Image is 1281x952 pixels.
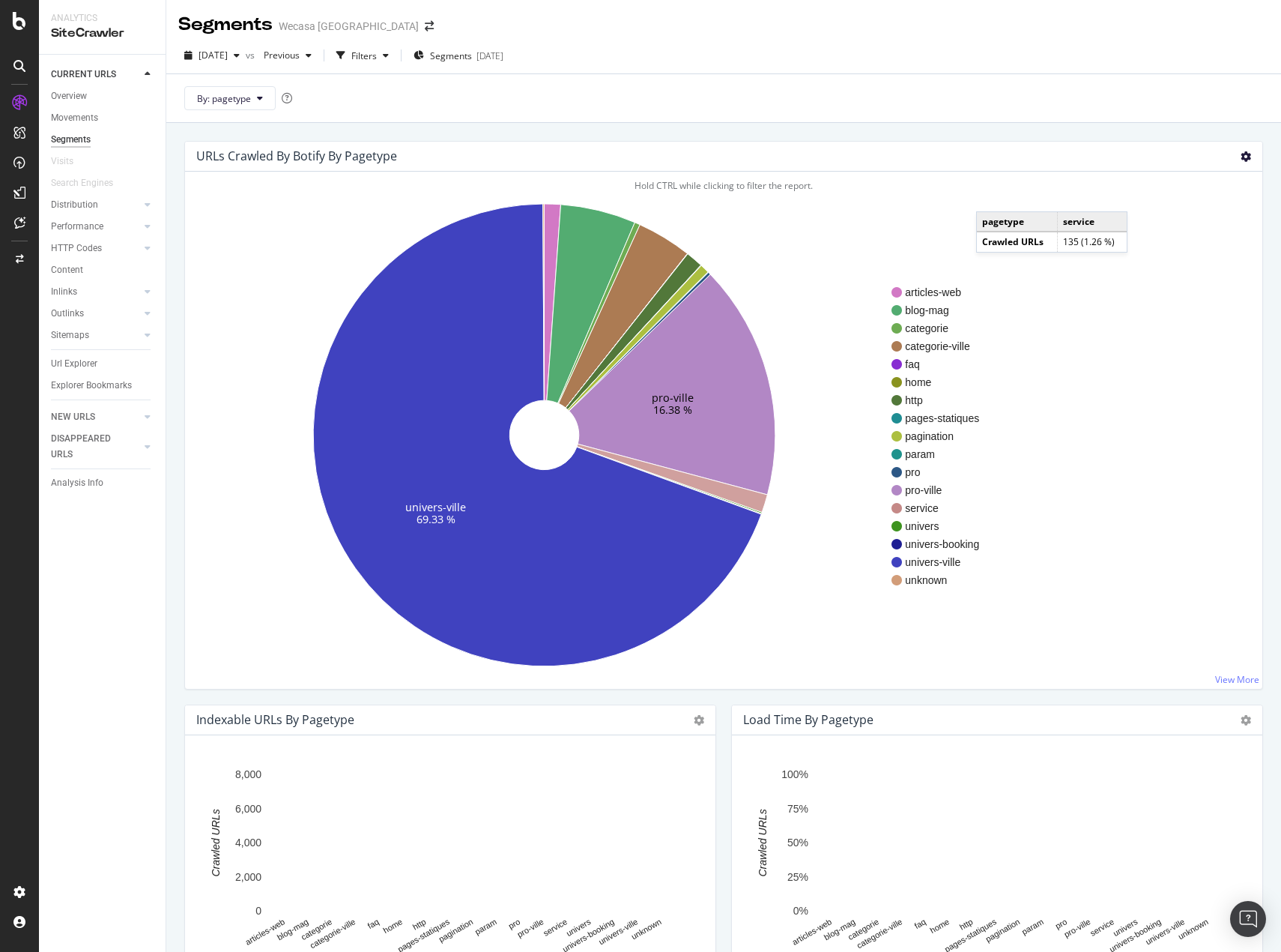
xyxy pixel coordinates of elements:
td: service [1057,212,1127,232]
a: Visits [51,154,88,169]
text: categorie [300,917,333,942]
a: Outlinks [51,306,140,322]
a: Segments [51,132,155,148]
span: 2025 Aug. 31st [199,49,228,61]
div: CURRENT URLS [51,67,116,82]
div: Filters [351,49,377,62]
td: Crawled URLs [977,232,1057,251]
a: Overview [51,88,155,104]
a: Performance [51,219,140,235]
a: Inlinks [51,284,140,300]
div: SiteCrawler [51,25,154,42]
span: univers-ville [905,555,979,570]
text: blog-mag [823,917,857,942]
div: Overview [51,88,87,104]
h4: Indexable URLs by pagetype [196,710,354,730]
text: pagination [437,917,474,944]
text: Crawled URLs [757,810,769,877]
div: Segments [178,12,273,37]
div: NEW URLS [51,409,95,425]
a: Content [51,262,155,278]
text: pagination [984,917,1021,944]
text: 50% [787,837,808,849]
div: Analytics [51,12,154,25]
text: 69.33 % [417,512,455,526]
div: Performance [51,219,103,235]
text: faq [366,917,381,930]
span: blog-mag [905,303,979,318]
h4: Load Time by pagetype [743,710,873,730]
a: Analysis Info [51,475,155,491]
span: categorie [905,321,979,336]
h4: URLs Crawled By Botify By pagetype [196,146,397,166]
text: param [473,917,498,936]
text: service [542,917,569,938]
div: arrow-right-arrow-left [425,21,434,31]
span: pro-ville [905,483,979,498]
a: Sitemaps [51,328,140,343]
a: NEW URLS [51,409,140,425]
text: 0% [793,906,808,918]
div: Visits [51,154,73,169]
text: 6,000 [235,803,261,815]
text: pro-ville [1062,917,1091,939]
a: Movements [51,110,155,126]
text: 75% [787,803,808,815]
text: univers [1112,917,1139,938]
span: service [905,501,979,516]
div: Search Engines [51,175,113,191]
span: univers [905,519,979,534]
button: [DATE] [178,43,246,67]
text: categorie-ville [855,917,904,950]
div: Segments [51,132,91,148]
a: View More [1215,673,1259,686]
text: 4,000 [235,837,261,849]
span: Previous [258,49,300,61]
a: Url Explorer [51,356,155,372]
button: Previous [258,43,318,67]
a: Distribution [51,197,140,213]
text: 16.38 % [653,403,692,417]
text: univers-ville [597,917,639,946]
div: Sitemaps [51,328,89,343]
span: param [905,447,979,462]
text: univers [565,917,593,938]
text: home [928,917,951,935]
span: Hold CTRL while clicking to filter the report. [635,179,813,192]
button: By: pagetype [184,86,276,110]
text: param [1020,917,1045,936]
text: univers-ville [1144,917,1186,946]
span: home [905,375,979,390]
div: HTTP Codes [51,241,102,256]
div: Url Explorer [51,356,97,372]
text: 25% [787,871,808,883]
text: 8,000 [235,769,261,781]
text: 100% [781,769,808,781]
text: unknown [630,917,663,941]
a: CURRENT URLS [51,67,140,82]
span: pro [905,465,979,480]
button: Filters [330,43,395,67]
div: Movements [51,110,98,126]
div: DISAPPEARED URLS [51,431,127,463]
div: Content [51,262,83,278]
span: pagination [905,429,979,444]
a: Search Engines [51,175,128,191]
div: Distribution [51,197,98,213]
text: unknown [1177,917,1210,941]
span: articles-web [905,285,979,300]
div: Open Intercom Messenger [1230,901,1266,937]
text: faq [913,917,927,930]
td: 135 (1.26 %) [1057,232,1127,251]
text: articles-web [790,917,833,947]
text: articles-web [243,917,286,947]
a: HTTP Codes [51,241,140,256]
span: faq [905,357,979,372]
button: Segments[DATE] [408,43,509,67]
text: pro-ville [652,391,694,405]
span: pages-statiques [905,411,979,426]
text: http [958,917,975,932]
span: vs [246,49,258,61]
text: blog-mag [276,917,310,942]
text: home [381,917,404,935]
